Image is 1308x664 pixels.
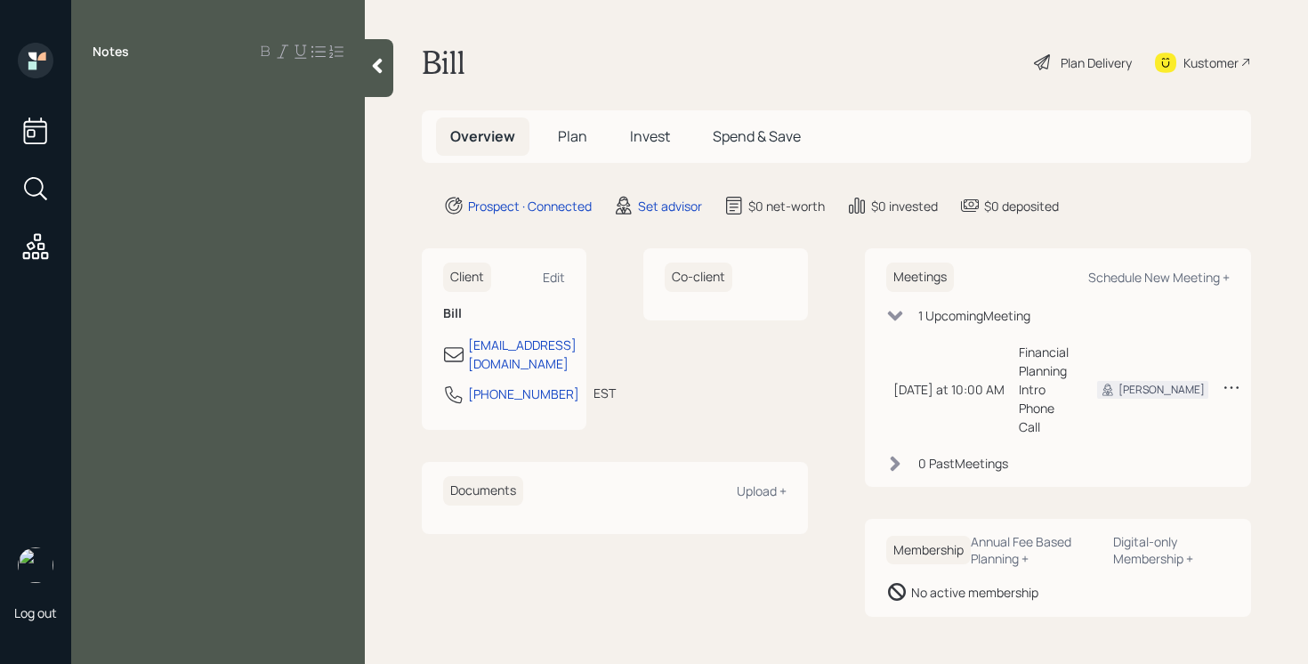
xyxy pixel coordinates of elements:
[971,533,1099,567] div: Annual Fee Based Planning +
[422,43,465,82] h1: Bill
[713,126,801,146] span: Spend & Save
[468,336,577,373] div: [EMAIL_ADDRESS][DOMAIN_NAME]
[1088,269,1230,286] div: Schedule New Meeting +
[18,547,53,583] img: retirable_logo.png
[558,126,587,146] span: Plan
[468,197,592,215] div: Prospect · Connected
[886,536,971,565] h6: Membership
[737,482,787,499] div: Upload +
[886,263,954,292] h6: Meetings
[468,385,579,403] div: [PHONE_NUMBER]
[1061,53,1132,72] div: Plan Delivery
[893,380,1005,399] div: [DATE] at 10:00 AM
[443,476,523,506] h6: Documents
[443,306,565,321] h6: Bill
[665,263,732,292] h6: Co-client
[1118,382,1205,398] div: [PERSON_NAME]
[918,454,1008,473] div: 0 Past Meeting s
[638,197,702,215] div: Set advisor
[1183,53,1239,72] div: Kustomer
[93,43,129,61] label: Notes
[918,306,1030,325] div: 1 Upcoming Meeting
[14,604,57,621] div: Log out
[911,583,1038,602] div: No active membership
[593,384,616,402] div: EST
[543,269,565,286] div: Edit
[630,126,670,146] span: Invest
[871,197,938,215] div: $0 invested
[1113,533,1230,567] div: Digital-only Membership +
[984,197,1059,215] div: $0 deposited
[443,263,491,292] h6: Client
[748,197,825,215] div: $0 net-worth
[450,126,515,146] span: Overview
[1019,343,1069,436] div: Financial Planning Intro Phone Call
